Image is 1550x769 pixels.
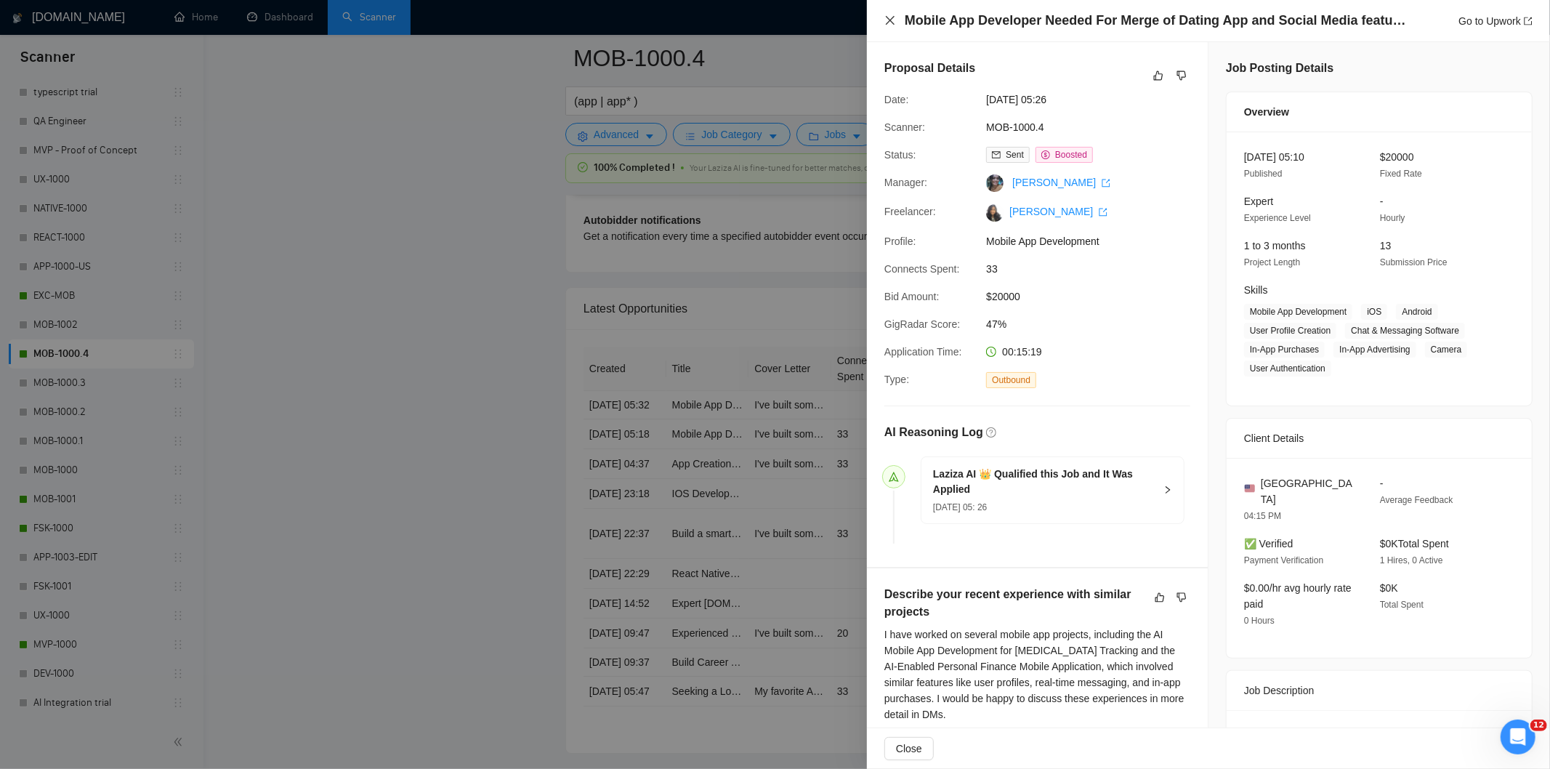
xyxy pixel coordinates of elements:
span: export [1099,208,1107,217]
span: export [1524,17,1533,25]
h5: Laziza AI 👑 Qualified this Job and It Was Applied [933,467,1155,497]
a: Go to Upworkexport [1458,15,1533,27]
button: dislike [1173,67,1190,84]
span: Chat & Messaging Software [1345,323,1465,339]
h5: Job Posting Details [1226,60,1333,77]
span: dislike [1176,70,1187,81]
span: [DATE] 05: 26 [933,502,987,512]
span: - [1380,196,1384,207]
span: Payment Verification [1244,555,1323,565]
span: clock-circle [986,347,996,357]
span: dollar [1041,150,1050,159]
span: like [1155,592,1165,603]
a: [PERSON_NAME] export [1009,206,1107,217]
span: $20000 [1380,151,1414,163]
img: 🇺🇸 [1245,483,1255,494]
button: Close [884,15,896,27]
img: c1tVSLj7g2lWAUoP0SlF5Uc3sF-mX_5oUy1bpRwdjeJdaqr6fmgyBSaHQw-pkKnEHN [986,204,1004,222]
h5: Proposal Details [884,60,975,77]
span: right [1163,486,1172,494]
span: In-App Advertising [1333,342,1416,358]
span: Experience Level [1244,213,1311,223]
span: Freelancer: [884,206,936,217]
span: 04:15 PM [1244,511,1281,521]
span: iOS [1361,304,1387,320]
span: $0K [1380,582,1398,594]
span: Published [1244,169,1283,179]
span: User Profile Creation [1244,323,1336,339]
span: Camera [1425,342,1468,358]
span: In-App Purchases [1244,342,1325,358]
span: GigRadar Score: [884,318,960,330]
span: Skills [1244,284,1268,296]
span: close [884,15,896,26]
span: $0.00/hr avg hourly rate paid [1244,582,1352,610]
span: like [1153,70,1163,81]
span: Connects Spent: [884,263,960,275]
span: 1 to 3 months [1244,240,1306,251]
span: Expert [1244,196,1273,207]
span: dislike [1176,592,1187,603]
span: export [1102,179,1110,188]
button: Close [884,737,934,760]
span: MOB-1000.4 [986,119,1204,135]
span: Overview [1244,104,1289,120]
span: ✅ Verified [1244,538,1293,549]
span: Profile: [884,235,916,247]
span: Close [896,741,922,757]
span: Scanner: [884,121,925,133]
span: Fixed Rate [1380,169,1422,179]
span: Average Feedback [1380,495,1453,505]
span: Date: [884,94,908,105]
span: Manager: [884,177,927,188]
button: dislike [1173,589,1190,606]
span: Mobile App Development [1244,304,1352,320]
iframe: Intercom live chat [1501,720,1535,754]
span: Outbound [986,372,1036,388]
h5: Describe your recent experience with similar projects [884,586,1145,621]
button: like [1151,589,1168,606]
span: Submission Price [1380,257,1448,267]
div: Client Details [1244,419,1514,458]
span: Android [1396,304,1437,320]
span: Total Spent [1380,600,1424,610]
span: mail [992,150,1001,159]
span: - [1380,478,1384,489]
span: 0 Hours [1244,616,1275,626]
span: Boosted [1055,150,1087,160]
span: 33 [986,261,1204,277]
span: Status: [884,149,916,161]
span: 12 [1530,720,1547,731]
span: Project Length [1244,257,1300,267]
button: like [1150,67,1167,84]
span: Hourly [1380,213,1405,223]
div: Job Description [1244,671,1514,710]
span: Sent [1006,150,1024,160]
span: Bid Amount: [884,291,940,302]
span: send [889,472,899,482]
div: I have worked on several mobile app projects, including the AI Mobile App Development for [MEDICA... [884,627,1190,722]
span: Application Time: [884,346,962,358]
span: [GEOGRAPHIC_DATA] [1261,475,1357,507]
h4: Mobile App Developer Needed For Merge of Dating App and Social Media features [905,12,1406,30]
a: [PERSON_NAME] export [1012,177,1110,188]
span: Type: [884,374,909,385]
span: 13 [1380,240,1392,251]
span: 00:15:19 [1002,346,1042,358]
span: User Authentication [1244,361,1331,377]
span: $20000 [986,289,1204,305]
span: [DATE] 05:10 [1244,151,1304,163]
span: 47% [986,316,1204,332]
h5: AI Reasoning Log [884,424,983,441]
span: $0K Total Spent [1380,538,1449,549]
span: Mobile App Development [986,233,1204,249]
span: [DATE] 05:26 [986,92,1204,108]
span: question-circle [986,427,996,438]
span: 1 Hires, 0 Active [1380,555,1443,565]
